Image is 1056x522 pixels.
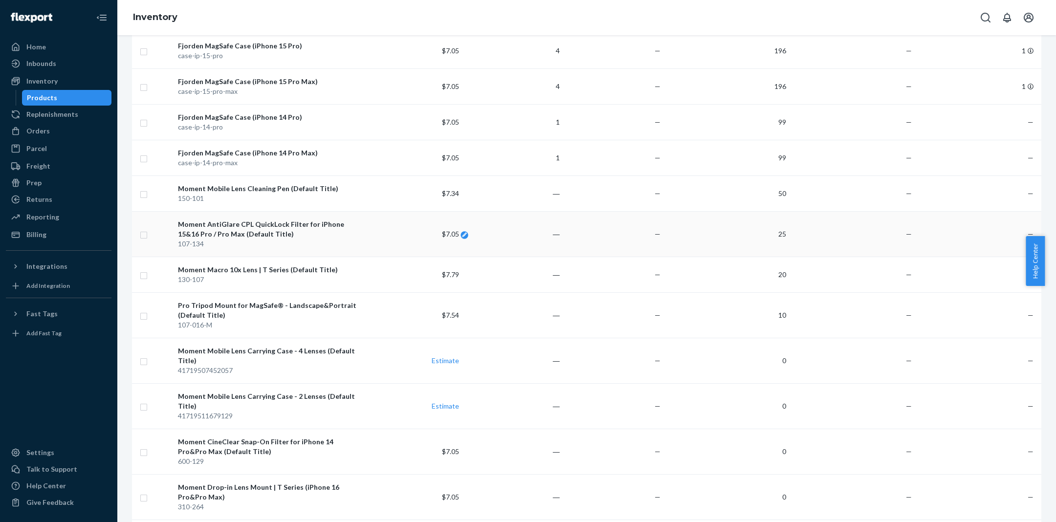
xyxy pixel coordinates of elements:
[6,73,111,89] a: Inventory
[178,41,359,51] div: Fjorden MagSafe Case (iPhone 15 Pro)
[463,140,564,175] td: 1
[664,140,790,175] td: 99
[178,219,359,239] div: Moment AntiGlare CPL QuickLock Filter for iPhone 15&16 Pro / Pro Max (Default Title)
[1019,8,1038,27] button: Open account menu
[463,175,564,211] td: ―
[664,383,790,429] td: 0
[664,175,790,211] td: 50
[6,259,111,274] button: Integrations
[906,493,912,501] span: —
[442,447,459,456] span: $7.05
[178,194,359,203] div: 150-101
[906,230,912,238] span: —
[442,82,459,90] span: $7.05
[1028,230,1034,238] span: —
[664,211,790,257] td: 25
[976,8,995,27] button: Open Search Box
[6,39,111,55] a: Home
[26,144,47,153] div: Parcel
[26,464,77,474] div: Talk to Support
[6,192,111,207] a: Returns
[664,292,790,338] td: 10
[1028,311,1034,319] span: —
[1028,402,1034,410] span: —
[26,212,59,222] div: Reporting
[125,3,185,32] ol: breadcrumbs
[664,474,790,520] td: 0
[26,230,46,239] div: Billing
[26,261,67,271] div: Integrations
[906,270,912,279] span: —
[6,209,111,225] a: Reporting
[463,292,564,338] td: ―
[906,153,912,162] span: —
[6,461,111,477] a: Talk to Support
[6,56,111,71] a: Inbounds
[26,59,56,68] div: Inbounds
[1026,236,1045,286] span: Help Center
[916,68,1041,104] td: 1
[26,126,50,136] div: Orders
[442,493,459,501] span: $7.05
[997,8,1017,27] button: Open notifications
[26,481,66,491] div: Help Center
[26,282,70,290] div: Add Integration
[463,33,564,68] td: 4
[442,153,459,162] span: $7.05
[26,178,42,188] div: Prep
[178,148,359,158] div: Fjorden MagSafe Case (iPhone 14 Pro Max)
[463,211,564,257] td: ―
[26,76,58,86] div: Inventory
[178,346,359,366] div: Moment Mobile Lens Carrying Case - 4 Lenses (Default Title)
[178,275,359,284] div: 130-107
[178,239,359,249] div: 107-134
[178,51,359,61] div: case-ip-15-pro
[463,338,564,383] td: ―
[655,447,660,456] span: —
[178,366,359,375] div: 41719507452057
[906,356,912,365] span: —
[1028,153,1034,162] span: —
[178,112,359,122] div: Fjorden MagSafe Case (iPhone 14 Pro)
[26,109,78,119] div: Replenishments
[442,189,459,197] span: $7.34
[178,158,359,168] div: case-ip-14-pro-max
[178,122,359,132] div: case-ip-14-pro
[655,311,660,319] span: —
[22,90,112,106] a: Products
[178,457,359,466] div: 600-129
[655,189,660,197] span: —
[442,46,459,55] span: $7.05
[178,87,359,96] div: case-ip-15-pro-max
[92,8,111,27] button: Close Navigation
[906,118,912,126] span: —
[463,104,564,140] td: 1
[442,270,459,279] span: $7.79
[178,301,359,320] div: Pro Tripod Mount for MagSafe® - Landscape&Portrait (Default Title)
[664,338,790,383] td: 0
[664,429,790,474] td: 0
[664,33,790,68] td: 196
[26,42,46,52] div: Home
[664,68,790,104] td: 196
[463,474,564,520] td: ―
[655,153,660,162] span: —
[655,402,660,410] span: —
[906,189,912,197] span: —
[6,175,111,191] a: Prep
[133,12,177,22] a: Inventory
[178,184,359,194] div: Moment Mobile Lens Cleaning Pen (Default Title)
[6,495,111,510] button: Give Feedback
[178,437,359,457] div: Moment CineClear Snap-On Filter for iPhone 14 Pro&Pro Max (Default Title)
[178,391,359,411] div: Moment Mobile Lens Carrying Case - 2 Lenses (Default Title)
[442,311,459,319] span: $7.54
[26,329,62,337] div: Add Fast Tag
[432,402,459,410] a: Estimate
[6,158,111,174] a: Freight
[6,306,111,322] button: Fast Tags
[178,482,359,502] div: Moment Drop-in Lens Mount | T Series (iPhone 16 Pro&Pro Max)
[178,77,359,87] div: Fjorden MagSafe Case (iPhone 15 Pro Max)
[178,265,359,275] div: Moment Macro 10x Lens | T Series (Default Title)
[1028,118,1034,126] span: —
[26,498,74,507] div: Give Feedback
